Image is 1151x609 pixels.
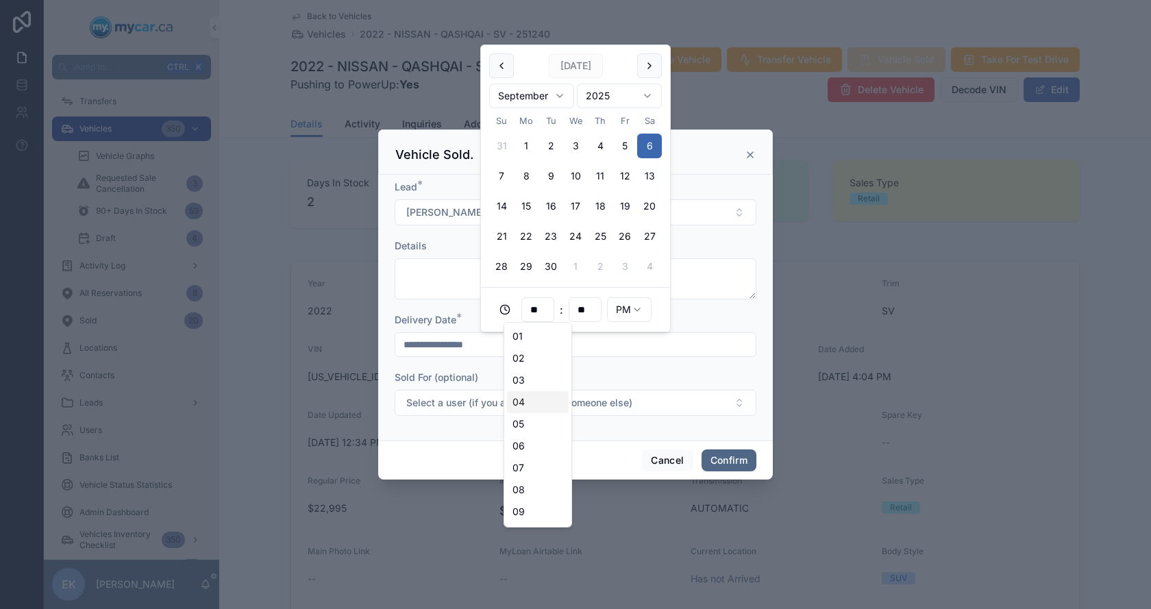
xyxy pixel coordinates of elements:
button: Monday, September 22nd, 2025 [514,224,539,249]
button: Select Button [395,199,756,225]
div: Suggestions [504,322,572,527]
button: Tuesday, September 30th, 2025 [539,254,563,279]
div: : [489,296,662,323]
button: Sunday, September 21st, 2025 [489,224,514,249]
div: 02 [507,347,569,369]
button: Sunday, August 31st, 2025 [489,134,514,158]
button: Friday, September 12th, 2025 [612,164,637,188]
div: 07 [507,457,569,479]
table: September 2025 [489,114,662,279]
button: Friday, September 26th, 2025 [612,224,637,249]
button: Thursday, September 11th, 2025 [588,164,612,188]
button: Select Button [395,390,756,416]
th: Tuesday [539,114,563,128]
button: Tuesday, September 23rd, 2025 [539,224,563,249]
th: Monday [514,114,539,128]
button: Today, Saturday, September 6th, 2025, selected [637,134,662,158]
button: Thursday, October 2nd, 2025 [588,254,612,279]
div: 09 [507,501,569,523]
th: Wednesday [563,114,588,128]
h3: Vehicle Sold. [395,147,473,163]
span: Details [395,240,427,251]
button: Sunday, September 7th, 2025 [489,164,514,188]
button: Friday, September 5th, 2025 [612,134,637,158]
div: 06 [507,435,569,457]
div: 03 [507,369,569,391]
button: Wednesday, October 1st, 2025 [563,254,588,279]
th: Friday [612,114,637,128]
button: Friday, October 3rd, 2025 [612,254,637,279]
button: Thursday, September 18th, 2025 [588,194,612,219]
div: 08 [507,479,569,501]
th: Sunday [489,114,514,128]
div: 10 [507,523,569,545]
button: Tuesday, September 16th, 2025 [539,194,563,219]
button: Wednesday, September 17th, 2025 [563,194,588,219]
div: 01 [507,325,569,347]
div: 04 [507,391,569,413]
button: Monday, September 15th, 2025 [514,194,539,219]
div: 05 [507,413,569,435]
button: Wednesday, September 3rd, 2025 [563,134,588,158]
button: Monday, September 8th, 2025 [514,164,539,188]
button: Saturday, September 13th, 2025 [637,164,662,188]
th: Thursday [588,114,612,128]
button: Saturday, September 20th, 2025 [637,194,662,219]
span: [PERSON_NAME] [[EMAIL_ADDRESS][DOMAIN_NAME]] [406,206,660,219]
button: Saturday, October 4th, 2025 [637,254,662,279]
button: Tuesday, September 2nd, 2025 [539,134,563,158]
span: Delivery Date [395,314,456,325]
button: Confirm [702,449,756,471]
button: Sunday, September 28th, 2025 [489,254,514,279]
button: Thursday, September 4th, 2025 [588,134,612,158]
span: Lead [395,181,417,192]
button: Monday, September 29th, 2025 [514,254,539,279]
span: Select a user (if you are selling for someone else) [406,396,632,410]
button: Friday, September 19th, 2025 [612,194,637,219]
button: Thursday, September 25th, 2025 [588,224,612,249]
button: Tuesday, September 9th, 2025 [539,164,563,188]
button: Monday, September 1st, 2025 [514,134,539,158]
th: Saturday [637,114,662,128]
button: Saturday, September 27th, 2025 [637,224,662,249]
span: Sold For (optional) [395,371,478,383]
button: Wednesday, September 10th, 2025 [563,164,588,188]
button: Wednesday, September 24th, 2025 [563,224,588,249]
button: Cancel [642,449,693,471]
button: Sunday, September 14th, 2025 [489,194,514,219]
